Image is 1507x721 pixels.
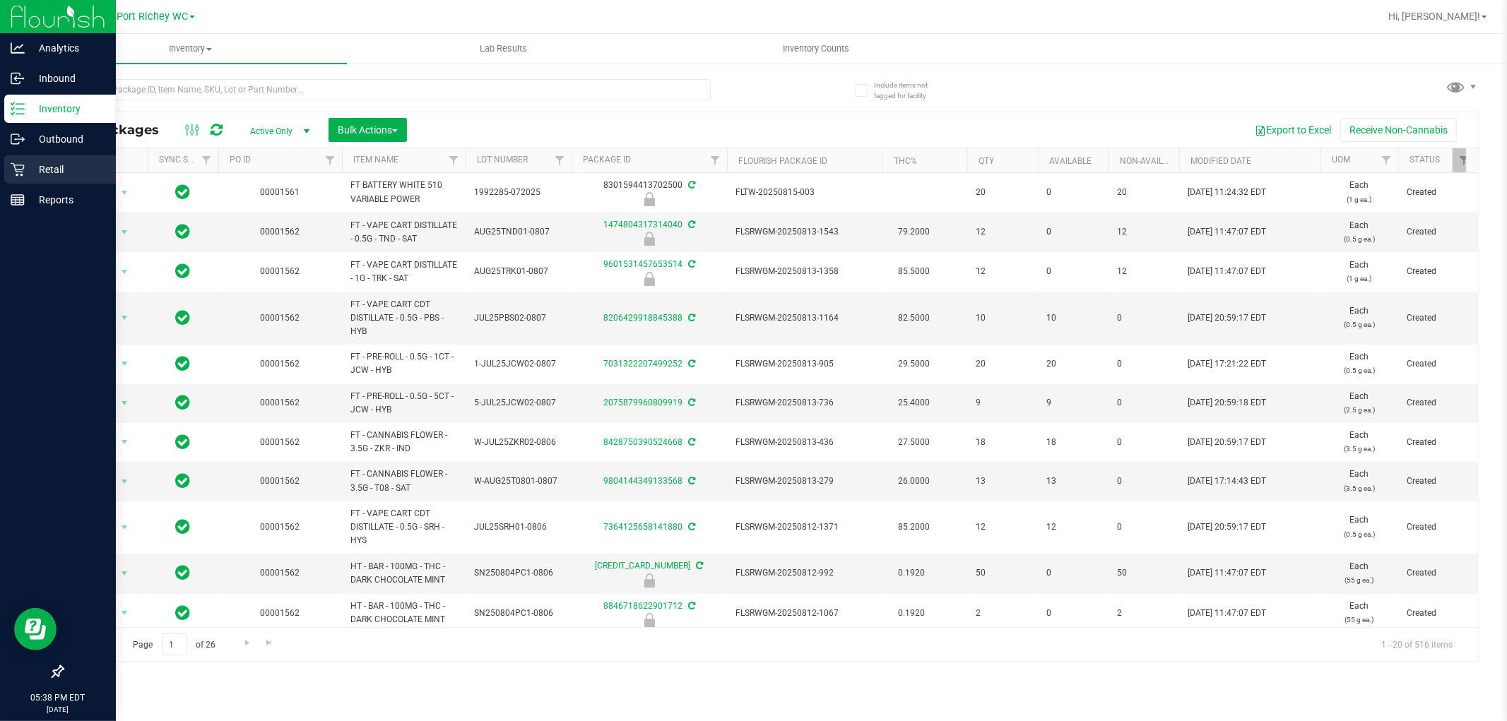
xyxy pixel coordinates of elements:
span: Sync from Compliance System [686,398,695,407]
a: 00001562 [261,522,300,532]
span: 20 [976,186,1029,199]
span: In Sync [176,354,191,374]
span: Sync from Compliance System [686,522,695,532]
span: 25.4000 [891,393,937,413]
button: Receive Non-Cannabis [1340,118,1457,142]
span: 85.5000 [891,261,937,282]
a: Status [1410,155,1440,165]
span: Sync from Compliance System [686,437,695,447]
span: HT - BAR - 100MG - THC - DARK CHOCOLATE MINT [350,600,457,626]
p: Inventory [25,100,110,117]
span: [DATE] 11:24:32 EDT [1188,186,1266,199]
span: FT - PRE-ROLL - 0.5G - 1CT - JCW - HYB [350,350,457,377]
span: 82.5000 [891,308,937,328]
a: Item Name [353,155,398,165]
span: 0 [1117,436,1171,449]
span: FLSRWGM-20250813-279 [735,475,874,488]
span: Each [1329,560,1390,587]
a: Inventory [34,34,347,64]
a: Filter [442,148,466,172]
button: Export to Excel [1246,118,1340,142]
p: Reports [25,191,110,208]
a: Qty [979,156,994,166]
span: select [116,354,134,374]
span: FLSRWGM-20250812-992 [735,566,874,580]
span: In Sync [176,517,191,537]
a: 8428750390524668 [603,437,682,447]
span: Inventory Counts [764,42,869,55]
input: Search Package ID, Item Name, SKU, Lot or Part Number... [62,79,711,100]
a: Filter [1375,148,1398,172]
span: 9 [976,396,1029,410]
span: select [116,564,134,583]
span: FLSRWGM-20250812-1371 [735,520,874,534]
span: 0 [1046,607,1100,620]
span: Each [1329,350,1390,377]
span: 85.2000 [891,517,937,537]
span: 12 [1117,225,1171,239]
span: 0 [1046,225,1100,239]
span: [DATE] 11:47:07 EDT [1188,225,1266,239]
a: 8846718622901712 [603,601,682,611]
p: (2.5 g ea.) [1329,403,1390,417]
a: Modified Date [1190,156,1251,166]
span: SN250804PC1-0806 [474,566,563,580]
span: In Sync [176,393,191,412]
span: Each [1329,390,1390,417]
span: Each [1329,219,1390,246]
p: (0.5 g ea.) [1329,318,1390,331]
span: FT - PRE-ROLL - 0.5G - 5CT - JCW - HYB [350,390,457,417]
a: 00001562 [261,359,300,369]
span: [DATE] 11:47:07 EDT [1188,607,1266,620]
span: 0 [1117,475,1171,488]
span: select [116,432,134,452]
span: Sync from Compliance System [686,220,695,230]
span: 29.5000 [891,354,937,374]
span: select [116,308,134,328]
span: FT - VAPE CART DISTILLATE - 1G - TRK - SAT [350,258,457,285]
span: 20 [1046,357,1100,371]
span: 13 [1046,475,1100,488]
inline-svg: Inventory [11,102,25,116]
span: 2 [976,607,1029,620]
span: [DATE] 17:14:43 EDT [1188,475,1266,488]
span: 0 [1117,311,1171,325]
span: Include items not tagged for facility [874,80,945,101]
a: Filter [548,148,572,172]
a: 00001562 [261,608,300,618]
span: select [116,183,134,203]
span: 20 [976,357,1029,371]
a: 7031322207499252 [603,359,682,369]
a: 2075879960809919 [603,398,682,407]
a: [CREDIT_CARD_NUMBER] [596,561,691,571]
div: Newly Received [569,613,729,627]
span: 12 [976,265,1029,278]
span: FT - CANNABIS FLOWER - 3.5G - ZKR - IND [350,429,457,455]
span: Created [1407,566,1467,580]
a: 1474804317314040 [603,220,682,230]
span: 0.1920 [891,563,932,583]
span: 79.2000 [891,222,937,242]
a: Lab Results [347,34,660,64]
a: 7364125658141880 [603,522,682,532]
span: FLSRWGM-20250813-1543 [735,225,874,239]
div: Newly Received [569,573,729,588]
p: Inbound [25,70,110,87]
span: FLSRWGM-20250813-436 [735,436,874,449]
div: 8301594413702500 [569,179,729,206]
span: Created [1407,186,1467,199]
span: 10 [1046,311,1100,325]
span: 5-JUL25JCW02-0807 [474,396,563,410]
inline-svg: Reports [11,193,25,207]
span: 0 [1117,520,1171,534]
span: select [116,518,134,537]
p: (0.5 g ea.) [1329,232,1390,246]
a: 00001562 [261,437,300,447]
span: Created [1407,357,1467,371]
a: PO ID [230,155,251,165]
span: Hi, [PERSON_NAME]! [1388,11,1480,22]
span: W-JUL25ZKR02-0806 [474,436,563,449]
span: 12 [1117,265,1171,278]
span: Created [1407,396,1467,410]
div: Newly Received [569,272,729,286]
